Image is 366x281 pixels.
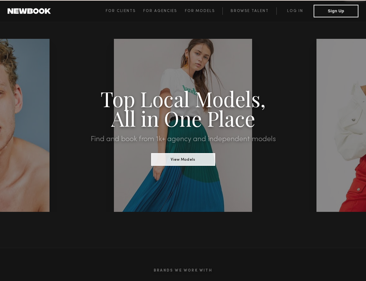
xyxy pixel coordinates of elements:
span: For Models [185,9,215,13]
a: For Clients [106,7,143,15]
h2: Find and book from 1k+ agency and independent models [27,135,339,143]
button: Sign Up [314,5,358,17]
h1: Top Local Models, All in One Place [27,89,339,128]
span: For Clients [106,9,136,13]
a: Log in [276,7,314,15]
span: For Agencies [143,9,177,13]
a: For Models [185,7,223,15]
a: For Agencies [143,7,185,15]
button: View Models [151,153,215,166]
a: View Models [151,155,215,162]
a: Browse Talent [222,7,276,15]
